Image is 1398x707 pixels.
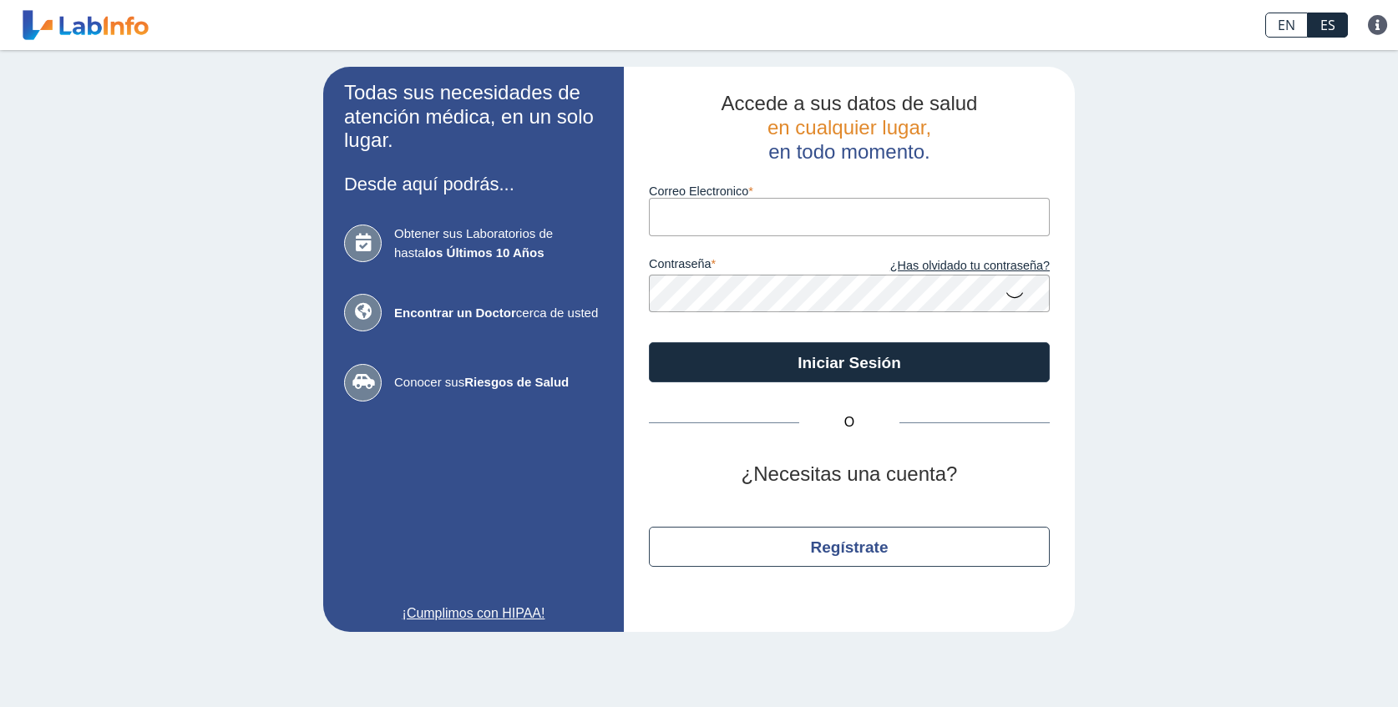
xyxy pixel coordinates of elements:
h2: ¿Necesitas una cuenta? [649,462,1050,487]
span: O [799,412,899,432]
span: Conocer sus [394,373,603,392]
a: ES [1308,13,1348,38]
span: cerca de usted [394,304,603,323]
b: los Últimos 10 Años [425,245,545,260]
span: Obtener sus Laboratorios de hasta [394,225,603,262]
a: ¡Cumplimos con HIPAA! [344,603,603,624]
span: Accede a sus datos de salud [722,92,978,114]
button: Iniciar Sesión [649,342,1050,382]
a: EN [1265,13,1308,38]
span: en cualquier lugar, [767,116,931,139]
label: Correo Electronico [649,184,1050,198]
a: ¿Has olvidado tu contraseña? [849,257,1050,275]
h3: Desde aquí podrás... [344,174,603,194]
button: Regístrate [649,527,1050,567]
label: contraseña [649,257,849,275]
h2: Todas sus necesidades de atención médica, en un solo lugar. [344,81,603,153]
b: Encontrar un Doctor [394,306,516,320]
span: en todo momento. [768,140,929,163]
b: Riesgos de Salud [464,375,569,389]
